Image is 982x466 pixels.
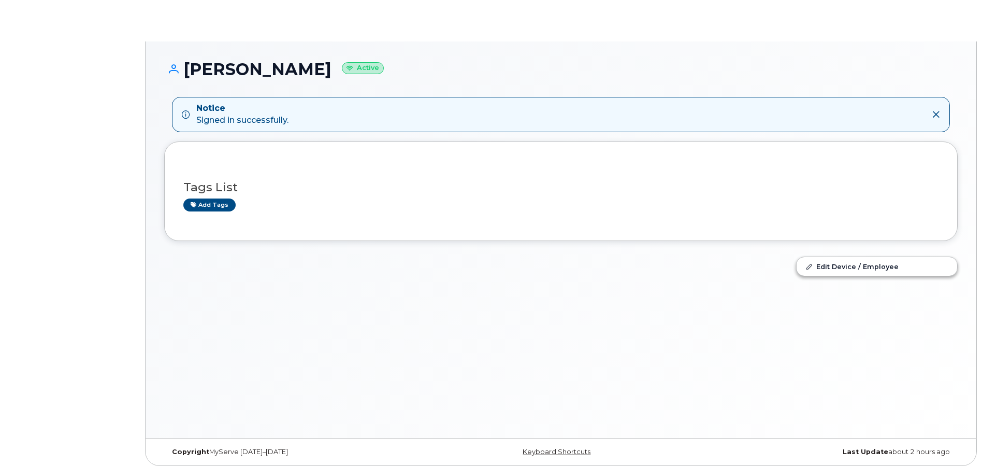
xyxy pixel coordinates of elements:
strong: Copyright [172,448,209,456]
a: Keyboard Shortcuts [523,448,590,456]
div: MyServe [DATE]–[DATE] [164,448,429,456]
h3: Tags List [183,181,938,194]
strong: Last Update [843,448,888,456]
small: Active [342,62,384,74]
a: Edit Device / Employee [797,257,957,276]
h1: [PERSON_NAME] [164,60,958,78]
div: Signed in successfully. [196,103,288,126]
div: about 2 hours ago [693,448,958,456]
a: Add tags [183,199,236,211]
strong: Notice [196,103,288,115]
